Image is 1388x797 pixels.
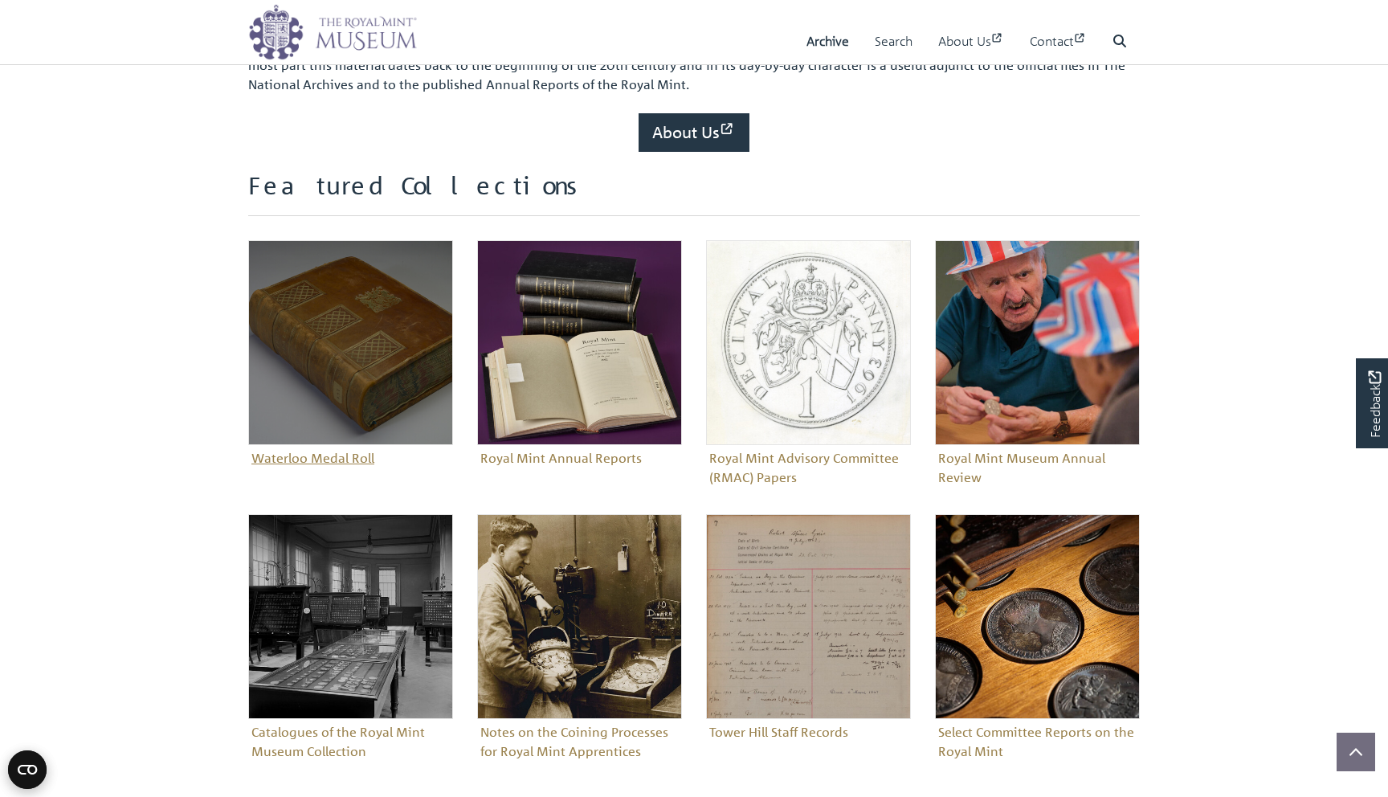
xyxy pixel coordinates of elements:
[923,514,1152,788] div: Sub-collection
[248,514,453,764] a: Catalogues of the Royal Mint Museum CollectionCatalogues of the Royal Mint Museum Collection
[875,18,912,64] a: Search
[1356,358,1388,448] a: Would you like to provide feedback?
[706,240,911,445] img: Royal Mint Advisory Committee (RMAC) Papers
[935,514,1140,764] a: Select Committee Reports on the Royal MintSelect Committee Reports on the Royal Mint
[694,514,923,788] div: Sub-collection
[1365,371,1384,438] span: Feedback
[465,240,694,514] div: Sub-collection
[236,240,465,514] div: Sub-collection
[938,18,1004,64] a: About Us
[248,171,1140,788] section: Sub-collections
[1030,18,1087,64] a: Contact
[236,514,465,788] div: Sub-collection
[706,240,911,490] a: Royal Mint Advisory Committee (RMAC) PapersRoyal Mint Advisory Committee (RMAC) Papers
[639,113,749,152] a: About Us
[694,240,923,514] div: Sub-collection
[465,514,694,788] div: Sub-collection
[248,4,417,60] img: logo_wide.png
[248,514,453,719] img: Catalogues of the Royal Mint Museum Collection
[477,514,682,719] img: Notes on the Coining Processes for Royal Mint Apprentices
[923,240,1152,514] div: Sub-collection
[935,240,1140,445] img: Royal Mint Museum Annual Review
[806,18,849,64] a: Archive
[1337,733,1375,771] button: Scroll to top
[935,240,1140,490] a: Royal Mint Museum Annual ReviewRoyal Mint Museum Annual Review
[248,171,1140,216] h2: Featured Collections
[477,240,682,471] a: Royal Mint Annual ReportsRoyal Mint Annual Reports
[935,514,1140,719] img: Select Committee Reports on the Royal Mint
[8,750,47,789] button: Open CMP widget
[477,240,682,445] img: Royal Mint Annual Reports
[477,514,682,764] a: Notes on the Coining Processes for Royal Mint ApprenticesNotes on the Coining Processes for Royal...
[706,514,911,719] img: Tower Hill Staff Records
[248,240,453,471] a: Waterloo Medal RollWaterloo Medal Roll
[248,240,453,445] img: Waterloo Medal Roll
[706,514,911,745] a: Tower Hill Staff RecordsTower Hill Staff Records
